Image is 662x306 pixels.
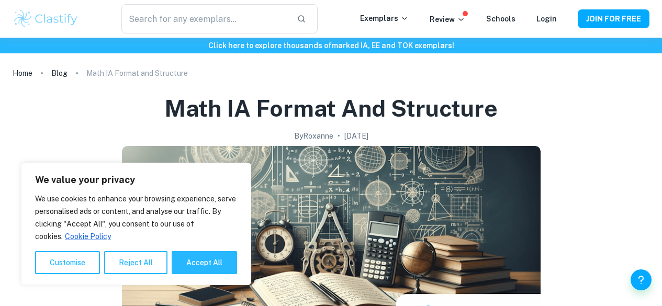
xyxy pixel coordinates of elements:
h6: Click here to explore thousands of marked IA, EE and TOK exemplars ! [2,40,660,51]
p: Exemplars [360,13,409,24]
a: Cookie Policy [64,232,111,241]
a: Blog [51,66,68,81]
h2: [DATE] [344,130,368,142]
p: Math IA Format and Structure [86,67,188,79]
input: Search for any exemplars... [121,4,289,33]
button: Accept All [172,251,237,274]
p: • [338,130,340,142]
button: Help and Feedback [631,269,652,290]
h2: By Roxanne [294,130,333,142]
a: Schools [486,15,515,23]
a: Home [13,66,32,81]
p: We use cookies to enhance your browsing experience, serve personalised ads or content, and analys... [35,192,237,243]
p: Review [430,14,465,25]
p: We value your privacy [35,174,237,186]
button: Customise [35,251,100,274]
a: Login [536,15,557,23]
h1: Math IA Format and Structure [164,93,498,124]
button: JOIN FOR FREE [578,9,649,28]
div: We value your privacy [21,163,251,285]
img: Clastify logo [13,8,79,29]
button: Reject All [104,251,167,274]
